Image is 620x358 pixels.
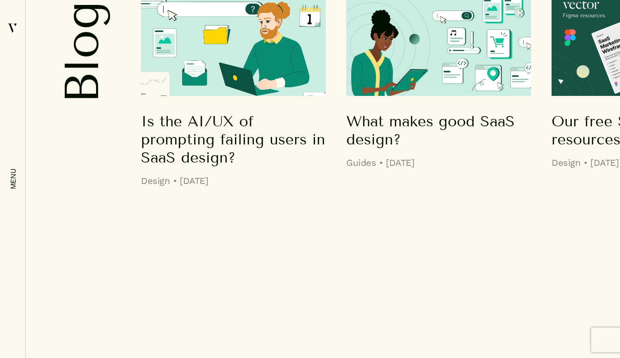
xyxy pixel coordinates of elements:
[54,23,110,104] h2: Blog
[346,112,531,149] h5: What makes good SaaS design?
[552,158,619,168] dfn: Design • [DATE]
[9,169,17,190] em: menu
[141,176,208,186] dfn: Design • [DATE]
[346,158,414,168] dfn: Guides • [DATE]
[141,112,326,167] h5: Is the AI/UX of prompting failing users in SaaS design?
